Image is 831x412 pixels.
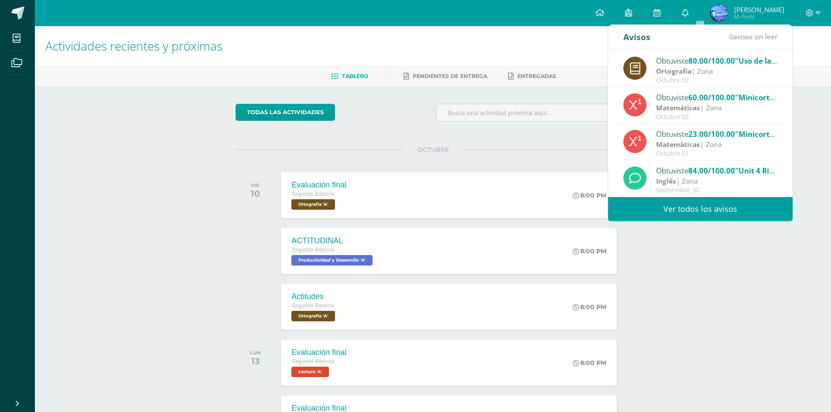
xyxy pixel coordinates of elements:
span: Segundo Básicos [291,191,334,197]
span: Segundo Básicos [291,358,334,364]
div: Evaluación final [291,348,346,357]
span: 0 [729,32,733,41]
span: 60.00/100.00 [688,92,735,102]
div: 13 [250,356,261,366]
div: VIE [251,182,260,188]
span: 23.00/100.00 [688,129,735,139]
span: Lectura 'A' [291,367,329,377]
img: 499db3e0ff4673b17387711684ae4e5c.png [710,4,728,22]
span: Productividad y Desarrollo 'A' [291,255,373,266]
div: Octubre 02 [656,113,777,121]
div: | Zona [656,176,777,186]
span: 80.00/100.00 [688,56,735,66]
a: todas las Actividades [236,104,335,121]
div: LUN [250,350,261,356]
span: Segundo Básicos [291,247,334,253]
div: Obtuviste en [656,92,777,103]
a: Entregadas [508,69,556,83]
span: "Minicorto" [735,129,777,139]
span: avisos sin leer [729,32,777,41]
span: Tablero [342,73,368,79]
a: Tablero [331,69,368,83]
span: Segundo Básicos [291,303,334,309]
div: 8:00 PM [573,191,606,199]
span: [PERSON_NAME] [734,5,784,14]
strong: Ortografía [656,66,691,76]
span: Pendientes de entrega [413,73,487,79]
div: | Zona [656,103,777,113]
span: Ortografía 'A' [291,311,335,321]
span: Ortografía 'A' [291,199,335,210]
div: Obtuviste en [656,55,777,66]
div: ACTITUDINAL [291,236,375,245]
strong: Matemáticas [656,103,700,112]
span: Actividades recientes y próximas [45,37,222,54]
div: 8:00 PM [573,247,606,255]
div: Octubre 01 [656,150,777,157]
div: 8:00 PM [573,303,606,311]
div: 8:00 PM [573,359,606,367]
div: Avisos [623,25,650,49]
div: Actitudes [291,292,337,301]
div: Obtuviste en [656,165,777,176]
strong: Inglés [656,176,676,186]
span: "Uso de la g y j" [735,56,790,66]
a: Pendientes de entrega [404,69,487,83]
strong: Matemáticas [656,140,700,149]
div: Septiembre 30 [656,187,777,194]
span: "Minicorto" [735,92,777,102]
span: Mi Perfil [734,13,784,20]
a: Ver todos los avisos [608,197,793,221]
div: | Zona [656,66,777,76]
span: 84.00/100.00 [688,166,735,176]
div: 10 [251,188,260,199]
div: Octubre 02 [656,77,777,84]
span: Entregadas [517,73,556,79]
div: Obtuviste en [656,128,777,140]
div: Evaluación final [291,180,346,190]
input: Busca una actividad próxima aquí... [437,104,630,121]
div: | Zona [656,140,777,150]
span: OCTUBRE [404,146,463,153]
